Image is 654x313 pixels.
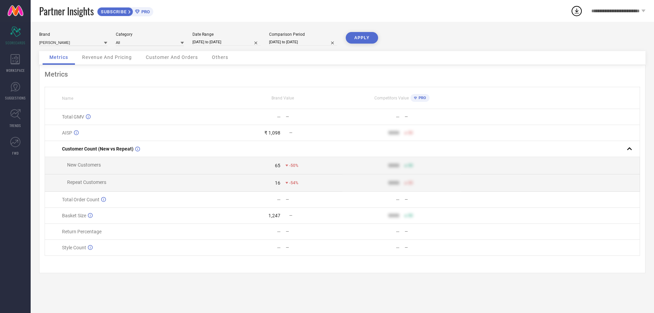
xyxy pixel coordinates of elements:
[62,245,86,250] span: Style Count
[277,229,281,234] div: —
[62,114,84,120] span: Total GMV
[62,197,99,202] span: Total Order Count
[388,213,399,218] div: 9999
[67,179,106,185] span: Repeat Customers
[289,130,292,135] span: —
[269,32,337,37] div: Comparison Period
[10,123,21,128] span: TRENDS
[269,38,337,46] input: Select comparison period
[82,54,132,60] span: Revenue And Pricing
[405,229,461,234] div: —
[346,32,378,44] button: APPLY
[97,9,128,14] span: SUBSCRIBE
[275,163,280,168] div: 65
[277,197,281,202] div: —
[408,181,413,185] span: 50
[405,197,461,202] div: —
[62,146,134,152] span: Customer Count (New vs Repeat)
[62,213,86,218] span: Basket Size
[571,5,583,17] div: Open download list
[277,245,281,250] div: —
[212,54,228,60] span: Others
[62,130,72,136] span: AISP
[396,245,400,250] div: —
[405,245,461,250] div: —
[289,163,298,168] span: -50%
[192,32,261,37] div: Date Range
[97,5,153,16] a: SUBSCRIBEPRO
[62,96,73,101] span: Name
[286,245,342,250] div: —
[116,32,184,37] div: Category
[45,70,640,78] div: Metrics
[289,213,292,218] span: —
[67,162,101,168] span: New Customers
[268,213,280,218] div: 1,247
[396,114,400,120] div: —
[417,96,426,100] span: PRO
[408,163,413,168] span: 50
[275,180,280,186] div: 16
[289,181,298,185] span: -54%
[405,114,461,119] div: —
[374,96,409,100] span: Competitors Value
[408,130,413,135] span: 50
[12,151,19,156] span: FWD
[286,229,342,234] div: —
[39,4,94,18] span: Partner Insights
[388,163,399,168] div: 9999
[140,9,150,14] span: PRO
[5,40,26,45] span: SCORECARDS
[388,130,399,136] div: 9999
[408,213,413,218] span: 50
[396,229,400,234] div: —
[277,114,281,120] div: —
[271,96,294,100] span: Brand Value
[388,180,399,186] div: 9999
[5,95,26,100] span: SUGGESTIONS
[264,130,280,136] div: ₹ 1,098
[49,54,68,60] span: Metrics
[62,229,102,234] span: Return Percentage
[286,114,342,119] div: —
[6,68,25,73] span: WORKSPACE
[286,197,342,202] div: —
[39,32,107,37] div: Brand
[396,197,400,202] div: —
[146,54,198,60] span: Customer And Orders
[192,38,261,46] input: Select date range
